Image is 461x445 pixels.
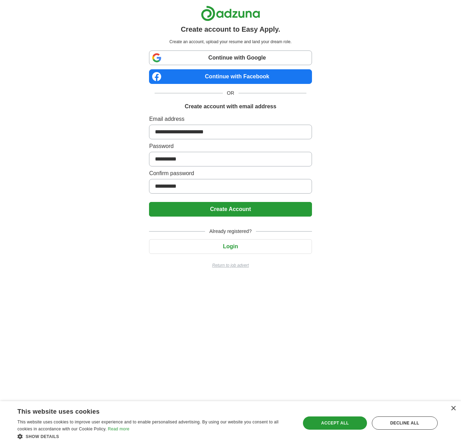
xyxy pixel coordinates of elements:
[303,416,367,430] div: Accept all
[149,50,312,65] a: Continue with Google
[205,228,256,235] span: Already registered?
[223,89,239,97] span: OR
[149,169,312,178] label: Confirm password
[108,427,130,431] a: Read more, opens a new window
[185,102,276,111] h1: Create account with email address
[149,69,312,84] a: Continue with Facebook
[17,433,292,440] div: Show details
[149,115,312,123] label: Email address
[17,405,275,416] div: This website uses cookies
[149,239,312,254] button: Login
[201,6,260,21] img: Adzuna logo
[372,416,438,430] div: Decline all
[149,243,312,249] a: Login
[149,262,312,268] a: Return to job advert
[451,406,456,411] div: Close
[149,202,312,217] button: Create Account
[17,420,279,431] span: This website uses cookies to improve user experience and to enable personalised advertising. By u...
[26,434,59,439] span: Show details
[149,142,312,150] label: Password
[181,24,280,34] h1: Create account to Easy Apply.
[150,39,310,45] p: Create an account, upload your resume and land your dream role.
